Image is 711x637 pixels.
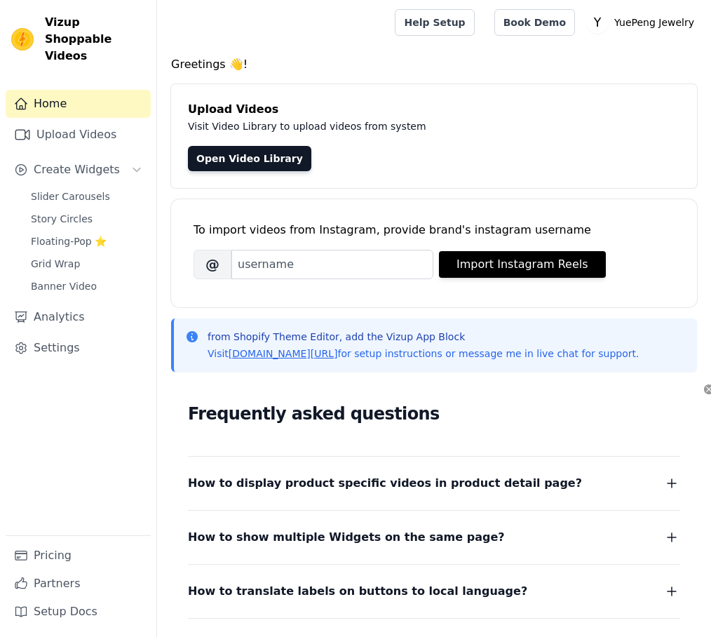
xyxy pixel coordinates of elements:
[6,90,151,118] a: Home
[208,347,639,361] p: Visit for setup instructions or message me in live chat for support.
[6,542,151,570] a: Pricing
[31,189,110,203] span: Slider Carousels
[6,334,151,362] a: Settings
[22,254,151,274] a: Grid Wrap
[22,209,151,229] a: Story Circles
[188,146,311,171] a: Open Video Library
[31,234,107,248] span: Floating-Pop ⭐
[45,14,145,65] span: Vizup Shoppable Videos
[586,10,700,35] button: Y YuePeng Jewelry
[6,121,151,149] a: Upload Videos
[188,582,680,601] button: How to translate labels on buttons to local language?
[231,250,433,279] input: username
[34,161,120,178] span: Create Widgets
[6,156,151,184] button: Create Widgets
[6,570,151,598] a: Partners
[494,9,575,36] a: Book Demo
[188,118,680,135] p: Visit Video Library to upload videos from system
[31,257,80,271] span: Grid Wrap
[188,474,582,493] span: How to display product specific videos in product detail page?
[171,56,697,73] h4: Greetings 👋!
[22,187,151,206] a: Slider Carousels
[11,28,34,51] img: Vizup
[194,222,675,239] div: To import videos from Instagram, provide brand's instagram username
[188,101,680,118] h4: Upload Videos
[395,9,474,36] a: Help Setup
[22,276,151,296] a: Banner Video
[188,582,527,601] span: How to translate labels on buttons to local language?
[439,251,606,278] button: Import Instagram Reels
[188,474,680,493] button: How to display product specific videos in product detail page?
[188,400,680,428] h2: Frequently asked questions
[188,528,505,547] span: How to show multiple Widgets on the same page?
[6,303,151,331] a: Analytics
[609,10,700,35] p: YuePeng Jewelry
[593,15,602,29] text: Y
[31,212,93,226] span: Story Circles
[22,232,151,251] a: Floating-Pop ⭐
[229,348,338,359] a: [DOMAIN_NAME][URL]
[194,250,231,279] span: @
[31,279,97,293] span: Banner Video
[208,330,639,344] p: from Shopify Theme Editor, add the Vizup App Block
[188,528,680,547] button: How to show multiple Widgets on the same page?
[6,598,151,626] a: Setup Docs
